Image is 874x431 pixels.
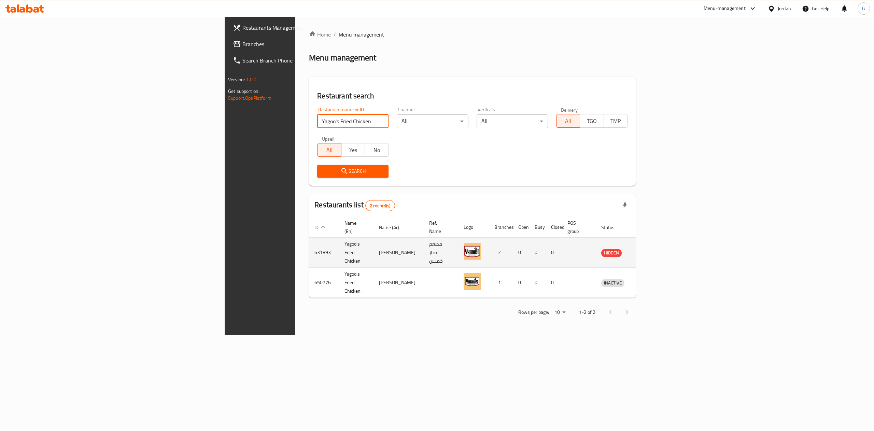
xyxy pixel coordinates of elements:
[552,307,568,318] div: Rows per page:
[567,219,588,235] span: POS group
[344,219,365,235] span: Name (En)
[314,223,327,232] span: ID
[365,143,389,157] button: No
[559,116,577,126] span: All
[227,36,371,52] a: Branches
[323,167,383,176] span: Search
[477,114,548,128] div: All
[228,87,259,96] span: Get support on:
[489,268,513,298] td: 1
[513,238,529,268] td: 0
[373,268,424,298] td: [PERSON_NAME]
[242,56,365,65] span: Search Branch Phone
[546,268,562,298] td: 0
[778,5,791,12] div: Jordan
[518,308,549,317] p: Rows per page:
[314,200,395,211] h2: Restaurants list
[489,238,513,268] td: 2
[464,273,481,290] img: Yagoo's Fried Chicken.
[601,249,622,257] span: HIDDEN
[583,116,601,126] span: TGO
[227,19,371,36] a: Restaurants Management
[373,238,424,268] td: [PERSON_NAME]
[309,217,656,298] table: enhanced table
[489,217,513,238] th: Branches
[344,145,362,155] span: Yes
[320,145,338,155] span: All
[317,165,389,178] button: Search
[617,197,633,214] div: Export file
[862,5,865,12] span: G
[309,30,636,39] nav: breadcrumb
[604,114,628,128] button: TMP
[546,217,562,238] th: Closed
[317,91,628,101] h2: Restaurant search
[368,145,386,155] span: No
[317,114,389,128] input: Search for restaurant name or ID..
[601,279,624,287] span: INACTIVE
[464,243,481,260] img: Yagoo's Fried Chicken
[561,107,578,112] label: Delivery
[529,217,546,238] th: Busy
[529,238,546,268] td: 0
[424,238,458,268] td: مطعم عمار خميس
[529,268,546,298] td: 0
[242,40,365,48] span: Branches
[601,223,623,232] span: Status
[246,75,256,84] span: 1.0.0
[379,223,408,232] span: Name (Ar)
[228,75,245,84] span: Version:
[397,114,468,128] div: All
[556,114,580,128] button: All
[607,116,625,126] span: TMP
[458,217,489,238] th: Logo
[580,114,604,128] button: TGO
[429,219,450,235] span: Ref. Name
[579,308,595,317] p: 1-2 of 2
[365,200,395,211] div: Total records count
[341,143,365,157] button: Yes
[633,217,656,238] th: Action
[317,143,341,157] button: All
[242,24,365,32] span: Restaurants Management
[322,136,335,141] label: Upsell
[228,94,271,102] a: Support.OpsPlatform
[513,268,529,298] td: 0
[546,238,562,268] td: 0
[704,4,746,13] div: Menu-management
[227,52,371,69] a: Search Branch Phone
[366,203,395,209] span: 2 record(s)
[513,217,529,238] th: Open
